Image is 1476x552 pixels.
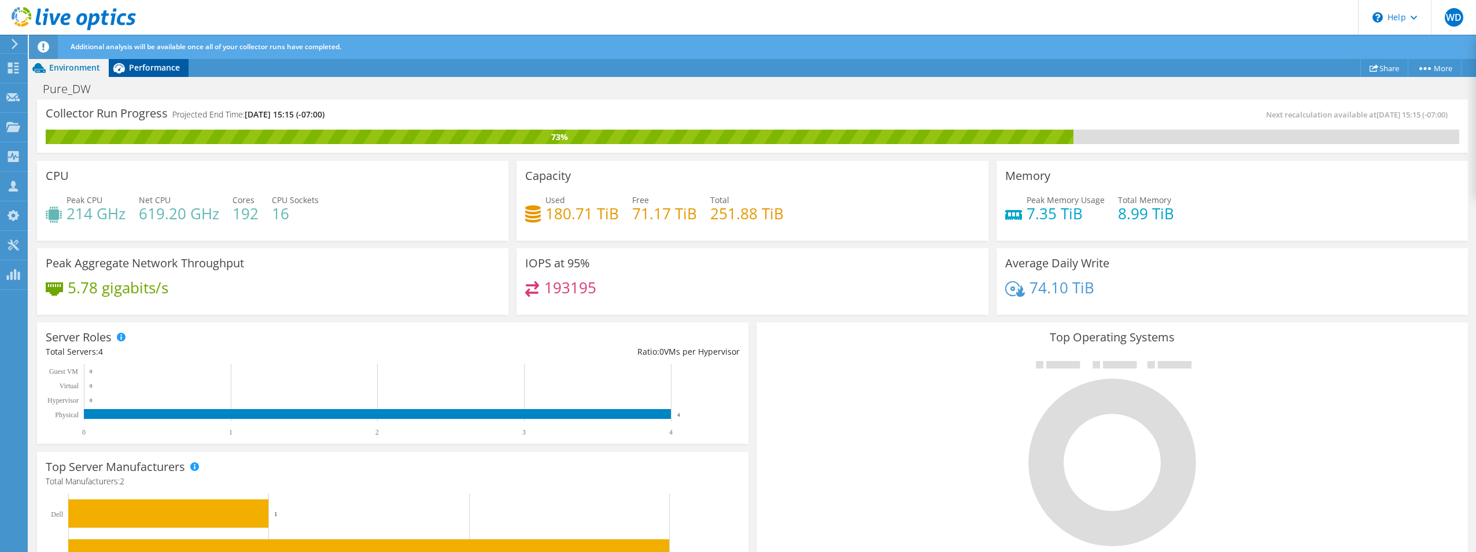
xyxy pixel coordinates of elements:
[229,428,233,436] text: 1
[120,476,124,487] span: 2
[46,345,393,358] div: Total Servers:
[525,170,571,182] h3: Capacity
[1408,59,1462,77] a: More
[49,367,78,376] text: Guest VM
[545,194,565,205] span: Used
[46,170,69,182] h3: CPU
[245,109,324,120] span: [DATE] 15:15 (-07:00)
[1118,194,1171,205] span: Total Memory
[1377,109,1448,120] span: [DATE] 15:15 (-07:00)
[375,428,379,436] text: 2
[98,346,103,357] span: 4
[677,412,680,418] text: 4
[1266,109,1453,120] span: Next recalculation available at
[233,207,259,220] h4: 192
[544,281,596,294] h4: 193195
[632,207,697,220] h4: 71.17 TiB
[139,207,219,220] h4: 619.20 GHz
[1005,257,1109,270] h3: Average Daily Write
[632,194,649,205] span: Free
[68,281,168,294] h4: 5.78 gigabits/s
[659,346,664,357] span: 0
[710,194,729,205] span: Total
[46,257,244,270] h3: Peak Aggregate Network Throughput
[139,194,171,205] span: Net CPU
[1027,207,1105,220] h4: 7.35 TiB
[669,428,673,436] text: 4
[525,257,590,270] h3: IOPS at 95%
[46,461,185,473] h3: Top Server Manufacturers
[1029,281,1094,294] h4: 74.10 TiB
[90,369,93,374] text: 0
[46,475,740,488] h4: Total Manufacturers:
[46,331,112,344] h3: Server Roles
[272,194,319,205] span: CPU Sockets
[545,207,619,220] h4: 180.71 TiB
[49,62,100,73] span: Environment
[274,510,278,517] text: 1
[90,398,93,403] text: 0
[67,194,102,205] span: Peak CPU
[393,345,740,358] div: Ratio: VMs per Hypervisor
[765,331,1459,344] h3: Top Operating Systems
[90,383,93,389] text: 0
[82,428,86,436] text: 0
[233,194,254,205] span: Cores
[60,382,79,390] text: Virtual
[67,207,126,220] h4: 214 GHz
[172,108,324,121] h4: Projected End Time:
[1445,8,1463,27] span: WD
[51,510,63,518] text: Dell
[129,62,180,73] span: Performance
[46,131,1073,143] div: 73%
[55,411,79,419] text: Physical
[71,42,341,51] span: Additional analysis will be available once all of your collector runs have completed.
[522,428,526,436] text: 3
[1005,170,1050,182] h3: Memory
[710,207,784,220] h4: 251.88 TiB
[1118,207,1174,220] h4: 8.99 TiB
[47,396,79,404] text: Hypervisor
[1027,194,1105,205] span: Peak Memory Usage
[38,83,109,95] h1: Pure_DW
[272,207,319,220] h4: 16
[1360,59,1408,77] a: Share
[1372,12,1383,23] svg: \n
